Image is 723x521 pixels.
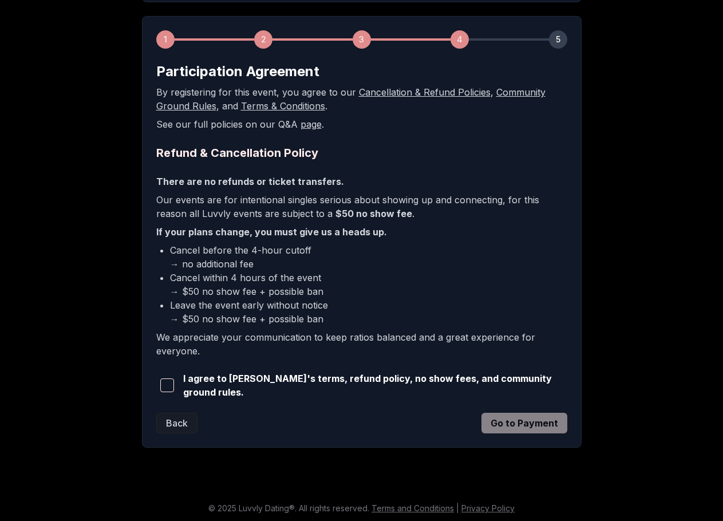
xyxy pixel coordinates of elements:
[359,86,491,98] a: Cancellation & Refund Policies
[183,372,567,399] span: I agree to [PERSON_NAME]'s terms, refund policy, no show fees, and community ground rules.
[241,100,325,112] a: Terms & Conditions
[170,298,567,326] li: Leave the event early without notice → $50 no show fee + possible ban
[461,503,515,513] a: Privacy Policy
[170,243,567,271] li: Cancel before the 4-hour cutoff → no additional fee
[353,30,371,49] div: 3
[156,175,567,188] p: There are no refunds or ticket transfers.
[456,503,459,513] span: |
[156,413,197,433] button: Back
[156,117,567,131] p: See our full policies on our Q&A .
[156,193,567,220] p: Our events are for intentional singles serious about showing up and connecting, for this reason a...
[156,330,567,358] p: We appreciate your communication to keep ratios balanced and a great experience for everyone.
[156,85,567,113] p: By registering for this event, you agree to our , , and .
[335,208,412,219] b: $50 no show fee
[156,145,567,161] h2: Refund & Cancellation Policy
[254,30,272,49] div: 2
[372,503,454,513] a: Terms and Conditions
[156,225,567,239] p: If your plans change, you must give us a heads up.
[170,271,567,298] li: Cancel within 4 hours of the event → $50 no show fee + possible ban
[156,30,175,49] div: 1
[451,30,469,49] div: 4
[156,62,567,81] h2: Participation Agreement
[301,119,322,130] a: page
[549,30,567,49] div: 5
